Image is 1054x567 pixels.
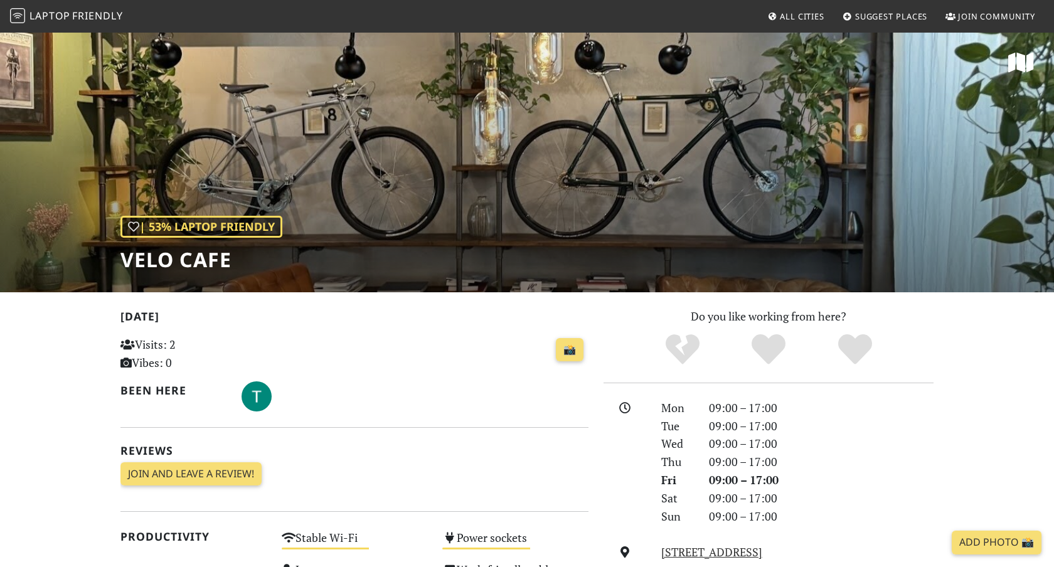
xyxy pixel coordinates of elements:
[654,435,701,453] div: Wed
[29,9,70,23] span: Laptop
[120,384,226,397] h2: Been here
[855,11,928,22] span: Suggest Places
[120,530,267,543] h2: Productivity
[725,332,812,367] div: Yes
[701,417,941,435] div: 09:00 – 17:00
[654,489,701,507] div: Sat
[701,453,941,471] div: 09:00 – 17:00
[120,310,588,328] h2: [DATE]
[701,435,941,453] div: 09:00 – 17:00
[654,507,701,526] div: Sun
[701,471,941,489] div: 09:00 – 17:00
[952,531,1041,554] a: Add Photo 📸
[604,307,934,326] p: Do you like working from here?
[10,6,123,28] a: LaptopFriendly LaptopFriendly
[242,388,272,403] span: Thomas Buergis
[639,332,726,367] div: No
[701,507,941,526] div: 09:00 – 17:00
[661,544,762,559] a: [STREET_ADDRESS]
[120,248,282,272] h1: Velo Cafe
[958,11,1035,22] span: Join Community
[120,216,282,238] div: | 53% Laptop Friendly
[654,417,701,435] div: Tue
[274,527,435,559] div: Stable Wi-Fi
[701,489,941,507] div: 09:00 – 17:00
[120,462,262,486] a: Join and leave a review!
[838,5,933,28] a: Suggest Places
[654,453,701,471] div: Thu
[701,399,941,417] div: 09:00 – 17:00
[654,399,701,417] div: Mon
[556,338,583,362] a: 📸
[762,5,829,28] a: All Cities
[120,336,267,372] p: Visits: 2 Vibes: 0
[120,444,588,457] h2: Reviews
[940,5,1040,28] a: Join Community
[72,9,122,23] span: Friendly
[242,381,272,411] img: 6696-thomas.jpg
[10,8,25,23] img: LaptopFriendly
[435,527,596,559] div: Power sockets
[654,471,701,489] div: Fri
[780,11,824,22] span: All Cities
[812,332,898,367] div: Definitely!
